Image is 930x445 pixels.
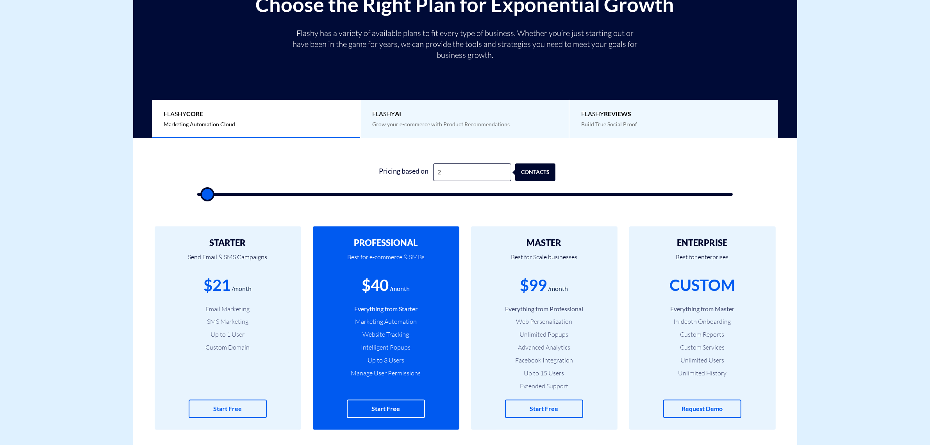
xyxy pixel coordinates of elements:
div: /month [548,284,568,293]
li: Everything from Master [641,305,764,314]
p: Best for Scale businesses [483,248,606,274]
li: Web Personalization [483,317,606,326]
div: /month [232,284,252,293]
h2: ENTERPRISE [641,238,764,248]
li: Up to 15 Users [483,369,606,378]
p: Best for enterprises [641,248,764,274]
li: Everything from Starter [325,305,448,314]
a: Start Free [189,400,267,418]
p: Send Email & SMS Campaigns [166,248,289,274]
span: Flashy [164,109,348,118]
b: REVIEWS [604,110,631,117]
a: Start Free [347,400,425,418]
li: SMS Marketing [166,317,289,326]
b: Core [186,110,203,117]
li: Manage User Permissions [325,369,448,378]
h2: PROFESSIONAL [325,238,448,248]
div: $99 [520,274,547,296]
li: Extended Support [483,382,606,391]
li: Up to 1 User [166,330,289,339]
span: Build True Social Proof [581,121,637,127]
div: contacts [520,163,560,181]
div: Pricing based on [375,163,433,181]
li: Email Marketing [166,305,289,314]
div: CUSTOM [669,274,735,296]
li: Custom Services [641,343,764,352]
div: $40 [362,274,389,296]
li: Everything from Professional [483,305,606,314]
a: Start Free [505,400,583,418]
h2: MASTER [483,238,606,248]
li: Unlimited Users [641,356,764,365]
span: Marketing Automation Cloud [164,121,235,127]
h2: STARTER [166,238,289,248]
li: Website Tracking [325,330,448,339]
li: In-depth Onboarding [641,317,764,326]
li: Custom Reports [641,330,764,339]
li: Advanced Analytics [483,343,606,352]
span: Grow your e-commerce with Product Recommendations [373,121,510,127]
div: $21 [204,274,231,296]
a: Request Demo [663,400,741,418]
li: Unlimited Popups [483,330,606,339]
li: Unlimited History [641,369,764,378]
p: Flashy has a variety of available plans to fit every type of business. Whether you’re just starti... [289,28,641,61]
p: Best for e-commerce & SMBs [325,248,448,274]
li: Up to 3 Users [325,356,448,365]
li: Intelligent Popups [325,343,448,352]
li: Marketing Automation [325,317,448,326]
li: Custom Domain [166,343,289,352]
b: AI [395,110,402,117]
li: Facebook Integration [483,356,606,365]
span: Flashy [373,109,557,118]
span: Flashy [581,109,766,118]
div: /month [390,284,410,293]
